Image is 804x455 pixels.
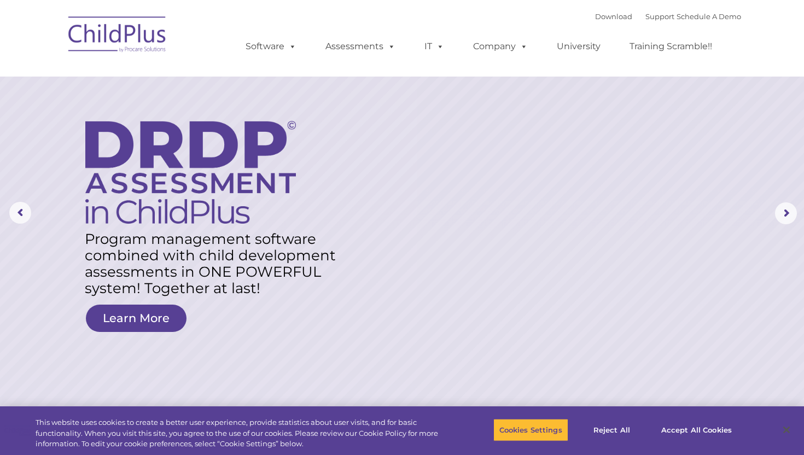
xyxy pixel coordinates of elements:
[578,418,646,441] button: Reject All
[314,36,406,57] a: Assessments
[85,231,342,296] rs-layer: Program management software combined with child development assessments in ONE POWERFUL system! T...
[36,417,442,450] div: This website uses cookies to create a better user experience, provide statistics about user visit...
[152,72,185,80] span: Last name
[677,12,741,21] a: Schedule A Demo
[655,418,738,441] button: Accept All Cookies
[462,36,539,57] a: Company
[645,12,674,21] a: Support
[595,12,632,21] a: Download
[546,36,611,57] a: University
[63,9,172,63] img: ChildPlus by Procare Solutions
[85,121,296,224] img: DRDP Assessment in ChildPlus
[235,36,307,57] a: Software
[493,418,568,441] button: Cookies Settings
[413,36,455,57] a: IT
[774,418,799,442] button: Close
[152,117,199,125] span: Phone number
[595,12,741,21] font: |
[619,36,723,57] a: Training Scramble!!
[86,305,187,332] a: Learn More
